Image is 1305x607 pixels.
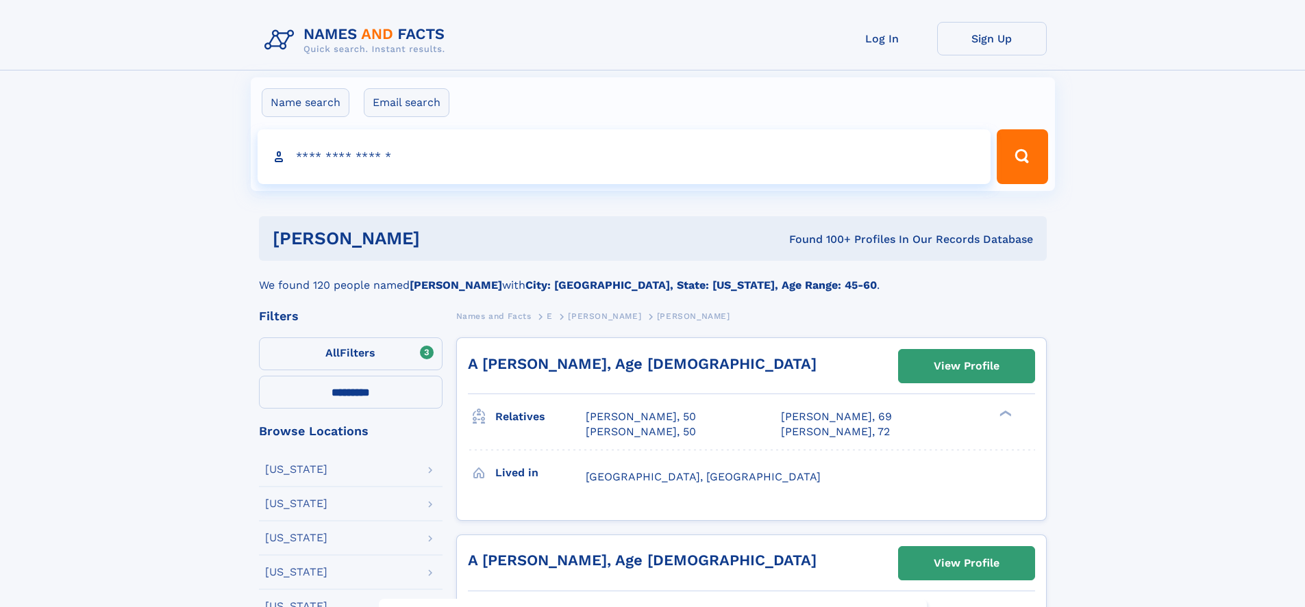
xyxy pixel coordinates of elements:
[258,129,991,184] input: search input
[265,532,327,543] div: [US_STATE]
[259,337,443,370] label: Filters
[547,307,553,324] a: E
[456,307,532,324] a: Names and Facts
[996,409,1012,418] div: ❯
[899,350,1034,383] a: View Profile
[273,230,605,247] h1: [PERSON_NAME]
[657,311,730,321] span: [PERSON_NAME]
[325,346,340,359] span: All
[468,355,817,372] a: A [PERSON_NAME], Age [DEMOGRAPHIC_DATA]
[364,88,449,117] label: Email search
[262,88,349,117] label: Name search
[586,470,821,483] span: [GEOGRAPHIC_DATA], [GEOGRAPHIC_DATA]
[997,129,1047,184] button: Search Button
[410,279,502,292] b: [PERSON_NAME]
[934,547,999,579] div: View Profile
[568,311,641,321] span: [PERSON_NAME]
[495,461,586,485] h3: Lived in
[265,464,327,475] div: [US_STATE]
[547,311,553,321] span: E
[525,279,877,292] b: City: [GEOGRAPHIC_DATA], State: [US_STATE], Age Range: 45-60
[899,547,1034,580] a: View Profile
[781,424,890,439] a: [PERSON_NAME], 72
[265,567,327,578] div: [US_STATE]
[265,498,327,509] div: [US_STATE]
[568,307,641,324] a: [PERSON_NAME]
[937,22,1047,55] a: Sign Up
[781,409,892,424] a: [PERSON_NAME], 69
[586,424,696,439] a: [PERSON_NAME], 50
[259,425,443,437] div: Browse Locations
[934,350,999,382] div: View Profile
[259,22,456,59] img: Logo Names and Facts
[828,22,937,55] a: Log In
[604,232,1033,247] div: Found 100+ Profiles In Our Records Database
[259,310,443,322] div: Filters
[586,409,696,424] a: [PERSON_NAME], 50
[259,261,1047,294] div: We found 120 people named with .
[468,552,817,569] a: A [PERSON_NAME], Age [DEMOGRAPHIC_DATA]
[495,405,586,428] h3: Relatives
